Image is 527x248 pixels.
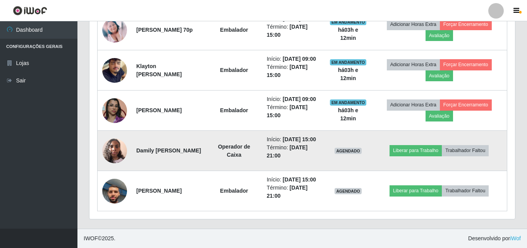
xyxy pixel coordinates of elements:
li: Término: [267,103,320,120]
button: Trabalhador Faltou [442,145,489,156]
button: Forçar Encerramento [440,19,492,30]
img: 1693706792822.jpeg [102,18,127,43]
strong: há 03 h e 12 min [338,27,358,41]
li: Término: [267,23,320,39]
strong: há 03 h e 12 min [338,107,358,121]
button: Adicionar Horas Extra [387,19,440,30]
button: Avaliação [426,111,453,121]
strong: há 03 h e 12 min [338,67,358,81]
time: [DATE] 15:00 [283,136,316,142]
strong: [PERSON_NAME] [136,188,182,194]
span: Desenvolvido por [468,234,521,243]
button: Avaliação [426,70,453,81]
button: Adicionar Horas Extra [387,59,440,70]
time: [DATE] 09:00 [283,96,316,102]
li: Término: [267,144,320,160]
li: Início: [267,135,320,144]
strong: [PERSON_NAME] [136,107,182,113]
time: [DATE] 15:00 [283,176,316,183]
img: CoreUI Logo [13,6,47,15]
span: AGENDADO [335,188,362,194]
span: AGENDADO [335,148,362,154]
button: Forçar Encerramento [440,99,492,110]
img: 1752607957253.jpeg [102,169,127,213]
img: 1667492486696.jpeg [102,134,127,167]
span: EM ANDAMENTO [330,99,367,106]
span: IWOF [84,235,98,241]
button: Liberar para Trabalho [390,185,442,196]
strong: [PERSON_NAME] 70p [136,27,192,33]
span: EM ANDAMENTO [330,19,367,25]
img: 1751582558486.jpeg [102,89,127,133]
strong: Klayton [PERSON_NAME] [136,63,182,77]
strong: Embalador [220,107,248,113]
button: Avaliação [426,30,453,41]
strong: Damily [PERSON_NAME] [136,147,201,154]
strong: Embalador [220,188,248,194]
img: 1752843013867.jpeg [102,48,127,92]
button: Forçar Encerramento [440,59,492,70]
button: Trabalhador Faltou [442,185,489,196]
button: Liberar para Trabalho [390,145,442,156]
span: EM ANDAMENTO [330,59,367,65]
time: [DATE] 09:00 [283,56,316,62]
li: Início: [267,95,320,103]
strong: Operador de Caixa [218,144,250,158]
strong: Embalador [220,67,248,73]
a: iWof [510,235,521,241]
span: © 2025 . [84,234,115,243]
li: Início: [267,55,320,63]
strong: Embalador [220,27,248,33]
li: Término: [267,63,320,79]
li: Início: [267,176,320,184]
li: Término: [267,184,320,200]
button: Adicionar Horas Extra [387,99,440,110]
